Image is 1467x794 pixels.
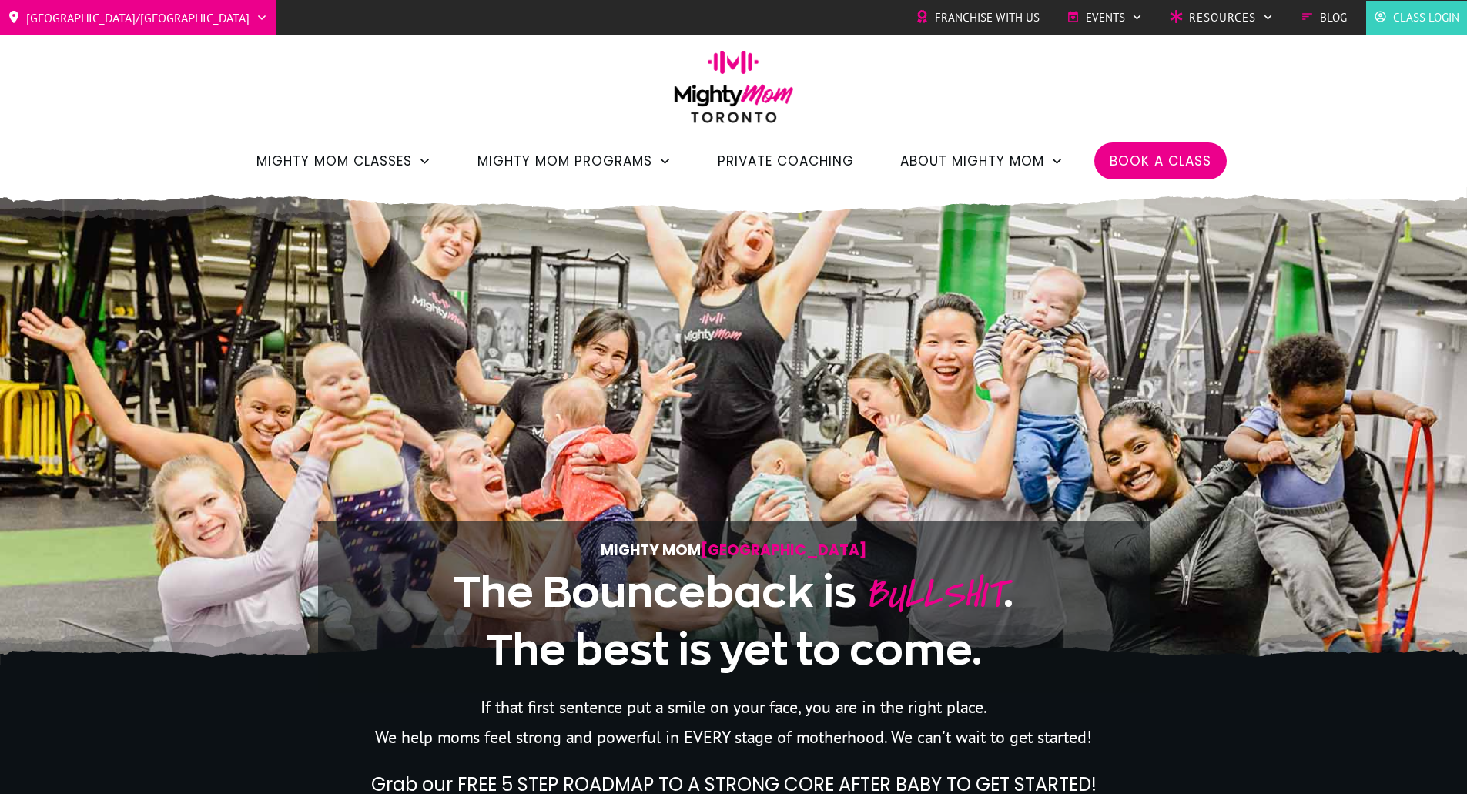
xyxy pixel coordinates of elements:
[365,538,1103,563] p: Mighty Mom
[1110,148,1211,174] a: Book a Class
[365,565,1103,677] h1: .
[477,148,652,174] span: Mighty Mom Programs
[1393,6,1459,29] span: Class Login
[454,568,856,615] span: The Bounceback is
[666,50,802,134] img: mightymom-logo-toronto
[1374,6,1459,29] a: Class Login
[1320,6,1347,29] span: Blog
[26,5,250,30] span: [GEOGRAPHIC_DATA]/[GEOGRAPHIC_DATA]
[256,148,412,174] span: Mighty Mom Classes
[477,148,672,174] a: Mighty Mom Programs
[1067,6,1143,29] a: Events
[900,148,1044,174] span: About Mighty Mom
[900,148,1063,174] a: About Mighty Mom
[486,626,982,672] span: The best is yet to come.
[701,540,867,561] span: [GEOGRAPHIC_DATA]
[481,696,987,718] span: If that first sentence put a smile on your face, you are in the right place.
[718,148,854,174] a: Private Coaching
[1170,6,1274,29] a: Resources
[1086,6,1125,29] span: Events
[256,148,431,174] a: Mighty Mom Classes
[1301,6,1347,29] a: Blog
[375,726,1092,748] span: We help moms feel strong and powerful in EVERY stage of motherhood. We can't wait to get started!
[865,565,1003,623] span: BULLSHIT
[935,6,1040,29] span: Franchise with Us
[916,6,1040,29] a: Franchise with Us
[8,5,268,30] a: [GEOGRAPHIC_DATA]/[GEOGRAPHIC_DATA]
[1189,6,1256,29] span: Resources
